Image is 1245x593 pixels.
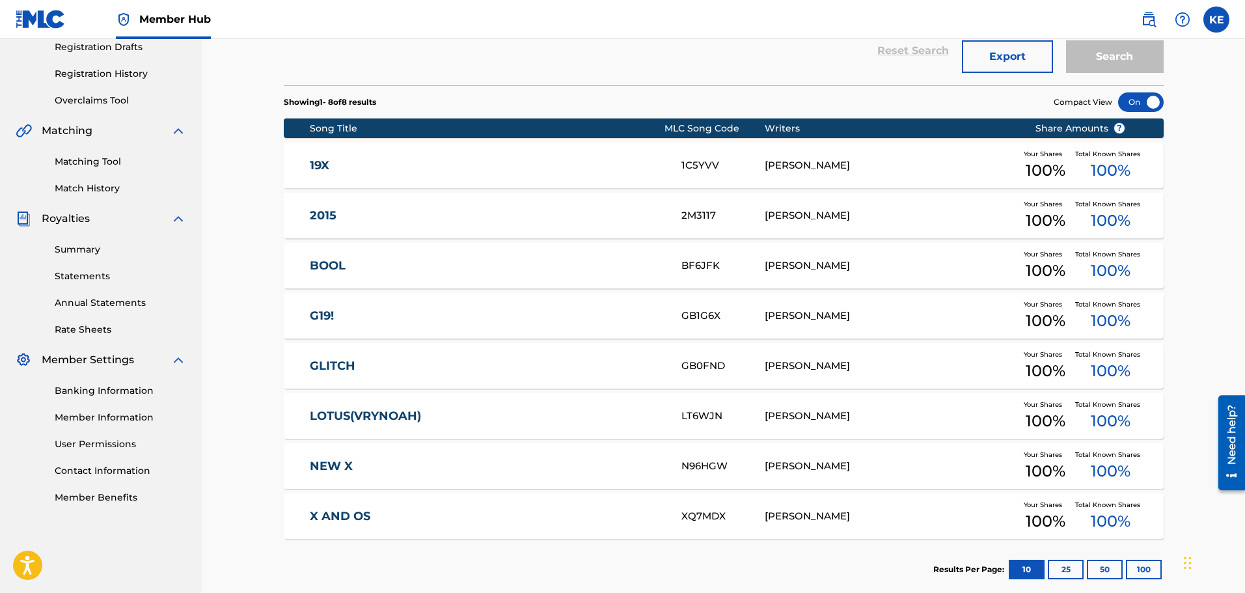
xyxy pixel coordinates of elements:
[1024,400,1067,409] span: Your Shares
[310,309,664,324] a: G19!
[1026,359,1065,383] span: 100 %
[139,12,211,27] span: Member Hub
[55,384,186,398] a: Banking Information
[55,491,186,504] a: Member Benefits
[1141,12,1156,27] img: search
[1087,560,1123,579] button: 50
[1026,159,1065,182] span: 100 %
[1203,7,1229,33] div: User Menu
[171,123,186,139] img: expand
[681,158,765,173] div: 1C5YVV
[1026,259,1065,283] span: 100 %
[310,409,664,424] a: LOTUS(VRYNOAH)
[55,323,186,337] a: Rate Sheets
[765,509,1015,524] div: [PERSON_NAME]
[116,12,131,27] img: Top Rightsholder
[1075,500,1145,510] span: Total Known Shares
[1091,159,1130,182] span: 100 %
[16,352,31,368] img: Member Settings
[1024,249,1067,259] span: Your Shares
[1075,149,1145,159] span: Total Known Shares
[765,309,1015,324] div: [PERSON_NAME]
[1184,544,1192,583] div: Drag
[55,464,186,478] a: Contact Information
[1075,350,1145,359] span: Total Known Shares
[681,459,765,474] div: N96HGW
[1126,560,1162,579] button: 100
[55,182,186,195] a: Match History
[1026,460,1065,483] span: 100 %
[171,352,186,368] img: expand
[1026,309,1065,333] span: 100 %
[55,269,186,283] a: Statements
[765,122,1015,135] div: Writers
[310,158,664,173] a: 19X
[1026,510,1065,533] span: 100 %
[1209,390,1245,495] iframe: Resource Center
[1054,96,1112,108] span: Compact View
[1091,259,1130,283] span: 100 %
[1091,309,1130,333] span: 100 %
[42,211,90,227] span: Royalties
[1024,199,1067,209] span: Your Shares
[765,158,1015,173] div: [PERSON_NAME]
[1075,450,1145,460] span: Total Known Shares
[1026,209,1065,232] span: 100 %
[1175,12,1190,27] img: help
[42,352,134,368] span: Member Settings
[1026,409,1065,433] span: 100 %
[1170,7,1196,33] div: Help
[16,10,66,29] img: MLC Logo
[55,67,186,81] a: Registration History
[1180,531,1245,593] iframe: Chat Widget
[681,309,765,324] div: GB1G6X
[55,155,186,169] a: Matching Tool
[962,40,1053,73] button: Export
[55,94,186,107] a: Overclaims Tool
[171,211,186,227] img: expand
[55,40,186,54] a: Registration Drafts
[1091,359,1130,383] span: 100 %
[765,459,1015,474] div: [PERSON_NAME]
[1136,7,1162,33] a: Public Search
[1048,560,1084,579] button: 25
[16,123,32,139] img: Matching
[1009,560,1045,579] button: 10
[681,258,765,273] div: BF6JFK
[1024,149,1067,159] span: Your Shares
[1091,209,1130,232] span: 100 %
[681,409,765,424] div: LT6WJN
[1024,450,1067,460] span: Your Shares
[310,359,664,374] a: GLITCH
[1075,199,1145,209] span: Total Known Shares
[1035,122,1125,135] span: Share Amounts
[1024,350,1067,359] span: Your Shares
[310,509,664,524] a: X AND OS
[310,122,664,135] div: Song Title
[1091,460,1130,483] span: 100 %
[55,437,186,451] a: User Permissions
[55,411,186,424] a: Member Information
[1091,409,1130,433] span: 100 %
[1075,249,1145,259] span: Total Known Shares
[1075,400,1145,409] span: Total Known Shares
[1024,500,1067,510] span: Your Shares
[681,359,765,374] div: GB0FND
[310,459,664,474] a: NEW X
[765,208,1015,223] div: [PERSON_NAME]
[42,123,92,139] span: Matching
[681,208,765,223] div: 2M3117
[284,96,376,108] p: Showing 1 - 8 of 8 results
[55,243,186,256] a: Summary
[765,409,1015,424] div: [PERSON_NAME]
[664,122,765,135] div: MLC Song Code
[310,208,664,223] a: 2015
[933,564,1007,575] p: Results Per Page:
[765,258,1015,273] div: [PERSON_NAME]
[681,509,765,524] div: XQ7MDX
[1075,299,1145,309] span: Total Known Shares
[16,211,31,227] img: Royalties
